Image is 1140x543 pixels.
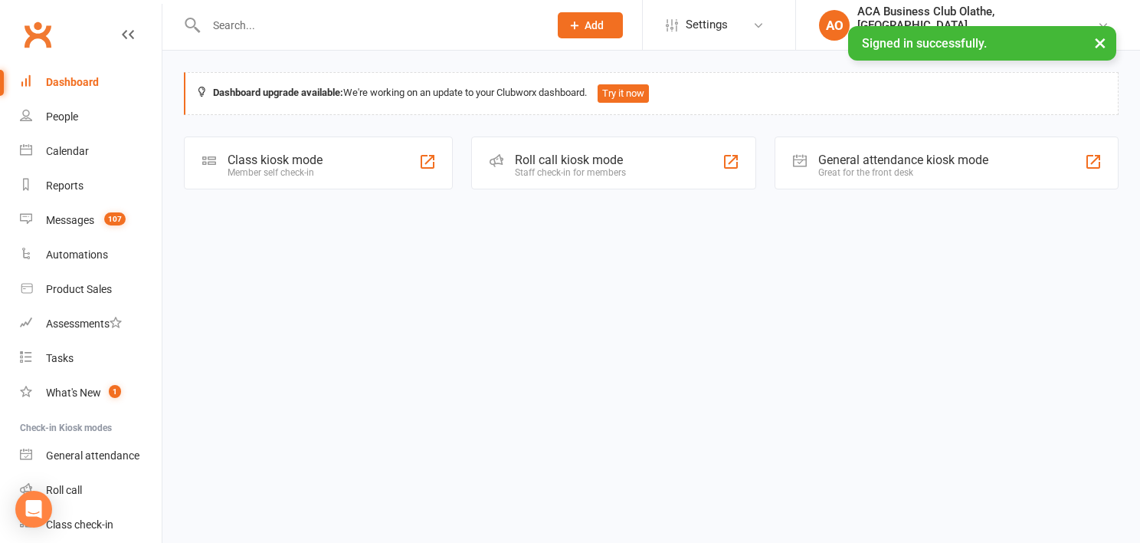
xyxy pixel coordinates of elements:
a: Reports [20,169,162,203]
a: Calendar [20,134,162,169]
div: Calendar [46,145,89,157]
div: AO [819,10,850,41]
div: Class kiosk mode [228,153,323,167]
a: Clubworx [18,15,57,54]
a: General attendance kiosk mode [20,439,162,473]
a: Roll call [20,473,162,508]
div: Automations [46,248,108,261]
button: Try it now [598,84,649,103]
div: Roll call kiosk mode [515,153,626,167]
div: What's New [46,387,101,399]
div: Product Sales [46,283,112,295]
div: Reports [46,179,84,192]
span: Settings [686,8,728,42]
div: ACA Business Club Olathe, [GEOGRAPHIC_DATA] [857,5,1097,32]
span: Signed in successfully. [862,36,987,51]
strong: Dashboard upgrade available: [213,87,343,98]
div: Messages [46,214,94,226]
a: Assessments [20,307,162,341]
input: Search... [201,15,538,36]
div: Open Intercom Messenger [15,491,52,528]
div: Roll call [46,484,82,496]
div: Tasks [46,352,74,364]
div: We're working on an update to your Clubworx dashboard. [184,72,1119,115]
a: Tasks [20,341,162,376]
a: Product Sales [20,272,162,307]
span: 107 [104,212,126,225]
div: Great for the front desk [818,167,988,178]
div: Assessments [46,318,122,330]
a: What's New1 [20,376,162,410]
div: Staff check-in for members [515,167,626,178]
a: Automations [20,238,162,272]
div: Member self check-in [228,167,323,178]
a: People [20,100,162,134]
div: People [46,110,78,123]
a: Dashboard [20,65,162,100]
span: Add [585,19,604,31]
button: Add [558,12,623,38]
div: General attendance [46,449,139,462]
a: Class kiosk mode [20,508,162,542]
span: 1 [109,385,121,398]
button: × [1086,26,1114,59]
div: General attendance kiosk mode [818,153,988,167]
div: Dashboard [46,76,99,88]
a: Messages 107 [20,203,162,238]
div: Class check-in [46,518,113,531]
